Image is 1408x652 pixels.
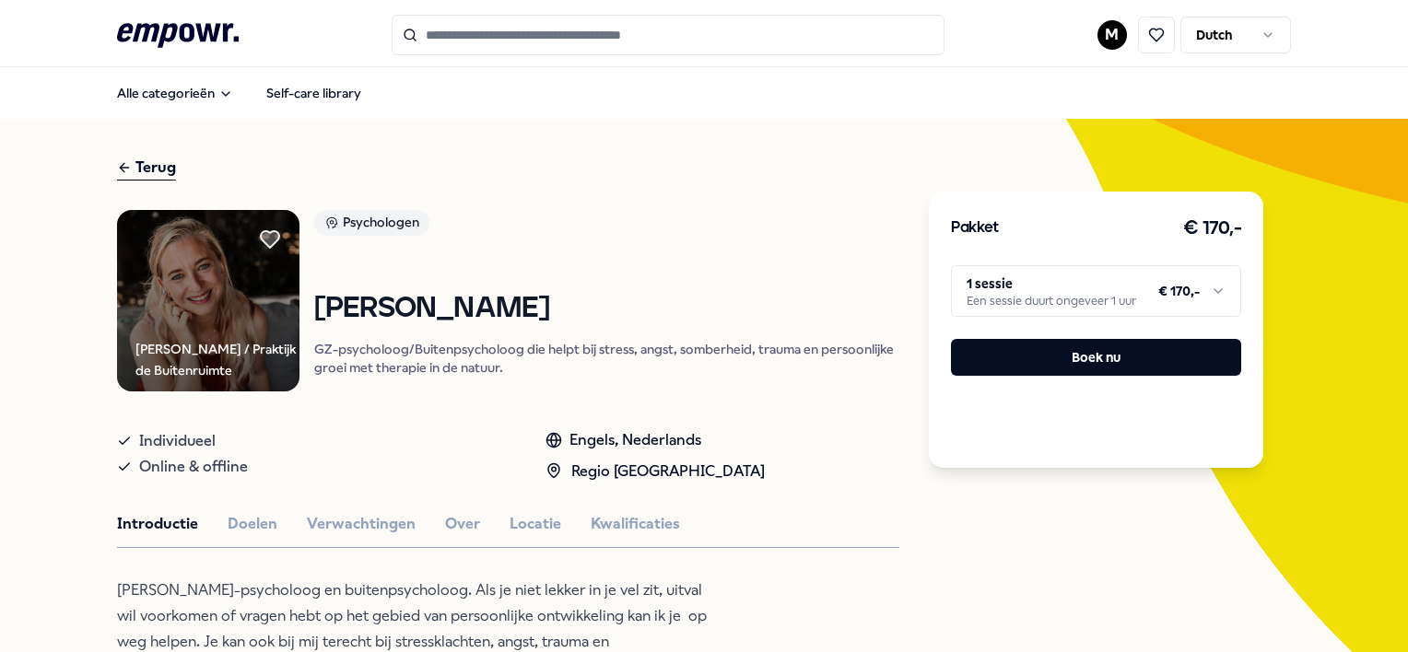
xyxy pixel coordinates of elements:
[139,428,216,454] span: Individueel
[314,210,899,242] a: Psychologen
[1183,214,1242,243] h3: € 170,-
[510,512,561,536] button: Locatie
[117,156,176,180] div: Terug
[307,512,416,536] button: Verwachtingen
[314,340,899,377] p: GZ-psycholoog/Buitenpsycholoog die helpt bij stress, angst, somberheid, trauma en persoonlijke gr...
[314,210,429,236] div: Psychologen
[1097,20,1127,50] button: M
[139,454,248,480] span: Online & offline
[117,512,198,536] button: Introductie
[117,210,299,391] img: Product Image
[102,75,376,111] nav: Main
[591,512,680,536] button: Kwalificaties
[135,339,299,380] div: [PERSON_NAME] / Praktijk de Buitenruimte
[228,512,277,536] button: Doelen
[546,428,765,452] div: Engels, Nederlands
[102,75,248,111] button: Alle categorieën
[392,15,945,55] input: Search for products, categories or subcategories
[252,75,376,111] a: Self-care library
[445,512,480,536] button: Over
[951,339,1241,376] button: Boek nu
[314,293,899,325] h1: [PERSON_NAME]
[951,216,999,240] h3: Pakket
[546,460,765,483] div: Regio [GEOGRAPHIC_DATA]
